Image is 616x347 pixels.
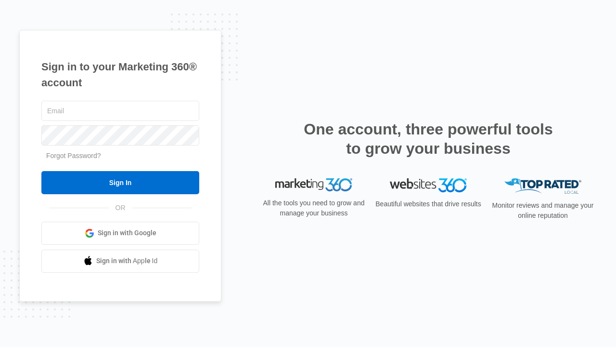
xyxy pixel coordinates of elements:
[275,178,352,192] img: Marketing 360
[98,228,156,238] span: Sign in with Google
[504,178,581,194] img: Top Rated Local
[260,198,368,218] p: All the tools you need to grow and manage your business
[301,120,556,158] h2: One account, three powerful tools to grow your business
[41,59,199,91] h1: Sign in to your Marketing 360® account
[374,199,482,209] p: Beautiful websites that drive results
[46,152,101,160] a: Forgot Password?
[96,256,158,266] span: Sign in with Apple Id
[41,222,199,245] a: Sign in with Google
[41,250,199,273] a: Sign in with Apple Id
[41,101,199,121] input: Email
[390,178,467,192] img: Websites 360
[489,200,597,221] p: Monitor reviews and manage your online reputation
[109,203,132,213] span: OR
[41,171,199,194] input: Sign In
